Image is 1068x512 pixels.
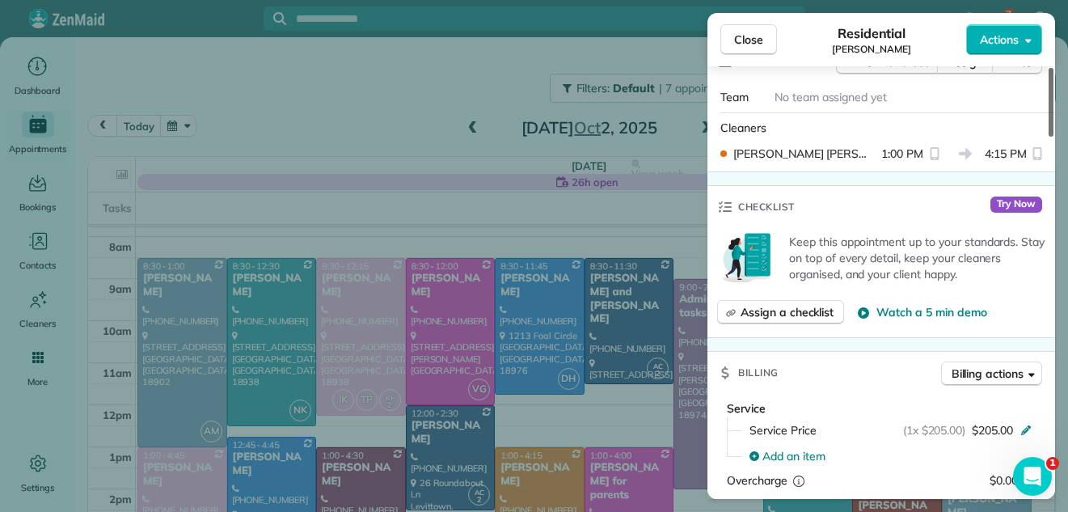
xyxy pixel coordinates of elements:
span: Actions [980,32,1019,48]
span: Billing [738,365,779,381]
button: Add an item [740,443,1042,469]
span: $205.00 [972,422,1013,438]
button: Assign a checklist [717,300,844,324]
div: Overcharge [727,472,867,489]
button: Watch a 5 min demo [857,304,986,320]
span: Service [727,401,766,416]
span: (1x $205.00) [903,422,966,438]
span: Watch a 5 min demo [876,304,986,320]
p: Keep this appointment up to your standards. Stay on top of every detail, keep your cleaners organ... [789,234,1045,282]
span: [PERSON_NAME] [PERSON_NAME] [733,146,875,162]
span: Add an item [762,448,825,464]
span: Team [720,90,749,104]
span: No team assigned yet [775,90,887,104]
span: 1 [1046,457,1059,470]
span: Residential [838,23,906,43]
span: Checklist [738,199,795,215]
span: Billing actions [952,366,1024,382]
span: 1:00 PM [881,146,923,162]
span: $0.00 [990,473,1018,488]
span: Close [734,32,763,48]
span: Cleaners [720,121,766,135]
button: Service Price(1x $205.00)$205.00 [740,417,1042,443]
span: Assign a checklist [741,304,834,320]
span: [PERSON_NAME] [832,43,911,56]
span: 4:15 PM [985,146,1027,162]
button: Close [720,24,777,55]
span: Try Now [990,197,1042,213]
iframe: Intercom live chat [1013,457,1052,496]
span: Service Price [749,422,817,438]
